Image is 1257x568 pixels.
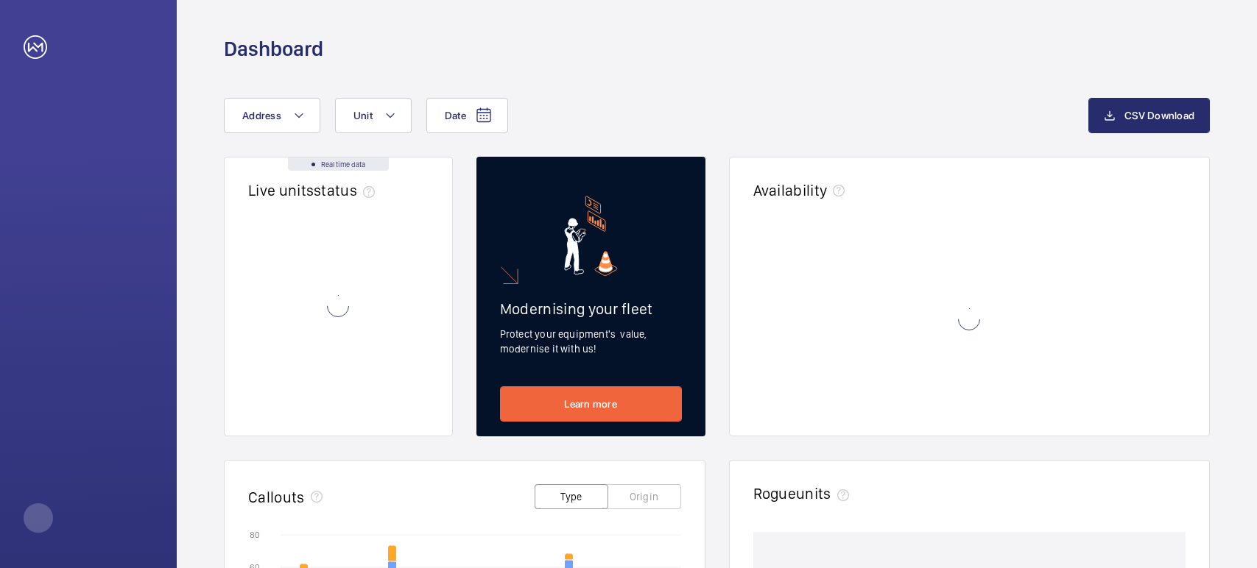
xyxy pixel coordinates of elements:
[500,299,682,318] h2: Modernising your fleet
[608,484,681,509] button: Origin
[224,98,320,133] button: Address
[426,98,508,133] button: Date
[288,157,389,171] div: Real time data
[353,110,373,121] span: Unit
[445,110,466,121] span: Date
[1124,110,1194,121] span: CSV Download
[248,488,305,506] h2: Callouts
[796,484,855,503] span: units
[335,98,412,133] button: Unit
[1088,98,1210,133] button: CSV Download
[250,530,260,540] text: 80
[753,181,828,199] h2: Availability
[224,35,323,63] h1: Dashboard
[242,110,281,121] span: Address
[564,196,618,276] img: marketing-card.svg
[535,484,608,509] button: Type
[500,327,682,356] p: Protect your equipment's value, modernise it with us!
[314,181,381,199] span: status
[248,181,381,199] h2: Live units
[753,484,855,503] h2: Rogue
[500,386,682,422] a: Learn more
